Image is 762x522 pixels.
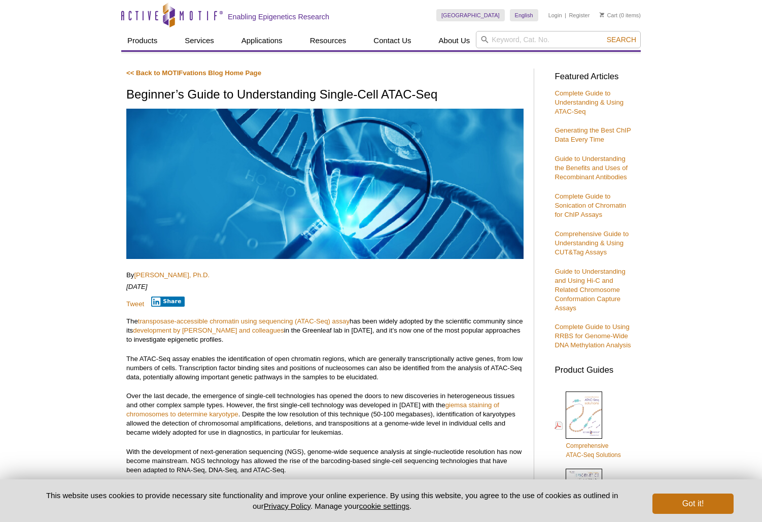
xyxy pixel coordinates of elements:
[565,9,566,21] li: |
[555,268,625,312] a: Guide to Understanding and Using Hi-C and Related Chromosome Conformation Capture Assays
[433,31,476,50] a: About Us
[151,297,185,307] button: Share
[600,12,617,19] a: Cart
[600,9,641,21] li: (0 items)
[126,391,524,437] p: Over the last decade, the emergence of single-cell technologies has opened the doors to new disco...
[555,155,628,181] a: Guide to Understanding the Benefits and Uses of Recombinant Antibodies
[555,230,629,256] a: Comprehensive Guide to Understanding & Using CUT&Tag Assays
[510,9,538,21] a: English
[566,391,602,439] img: Comprehensive ATAC-Seq Solutions
[126,109,524,259] img: scATAC-Seq
[126,271,524,280] p: By
[126,401,499,418] a: giemsa staining of chromosomes to determine karyotype
[235,31,289,50] a: Applications
[134,271,210,279] a: [PERSON_NAME], Ph.D.
[436,9,505,21] a: [GEOGRAPHIC_DATA]
[304,31,353,50] a: Resources
[138,317,350,325] a: transposase-accessible chromatin using sequencing (ATAC-Seq) assay
[133,327,284,334] a: development by [PERSON_NAME] and colleagues
[569,12,590,19] a: Register
[179,31,220,50] a: Services
[566,442,620,459] span: Comprehensive ATAC-Seq Solutions
[600,12,604,17] img: Your Cart
[359,502,409,510] button: cookie settings
[555,89,624,115] a: Complete Guide to Understanding & Using ATAC-Seq
[555,360,636,375] h3: Product Guides
[126,317,524,344] p: The has been widely adopted by the scientific community since its in the Greenleaf lab in [DATE],...
[476,31,641,48] input: Keyword, Cat. No.
[126,354,524,382] p: The ATAC-Seq assay enables the identification of open chromatin regions, which are generally tran...
[121,31,163,50] a: Products
[604,35,639,44] button: Search
[126,69,261,77] a: << Back to MOTIFvations Blog Home Page
[126,447,524,475] p: With the development of next-generation sequencing (NGS), genome-wide sequence analysis at single...
[126,300,144,308] a: Tweet
[607,36,636,44] span: Search
[228,12,329,21] h2: Enabling Epigenetics Research
[555,390,620,461] a: ComprehensiveATAC-Seq Solutions
[555,126,631,143] a: Generating the Best ChIP Data Every Time
[555,73,636,81] h3: Featured Articles
[548,12,562,19] a: Login
[555,323,631,349] a: Complete Guide to Using RRBS for Genome-Wide DNA Methylation Analysis
[555,192,626,218] a: Complete Guide to Sonication of Chromatin for ChIP Assays
[652,494,734,514] button: Got it!
[566,469,602,515] img: Epi_brochure_140604_cover_web_70x200
[264,502,310,510] a: Privacy Policy
[367,31,417,50] a: Contact Us
[126,283,148,290] em: [DATE]
[126,88,524,103] h1: Beginner’s Guide to Understanding Single-Cell ATAC-Seq
[28,490,636,511] p: This website uses cookies to provide necessary site functionality and improve your online experie...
